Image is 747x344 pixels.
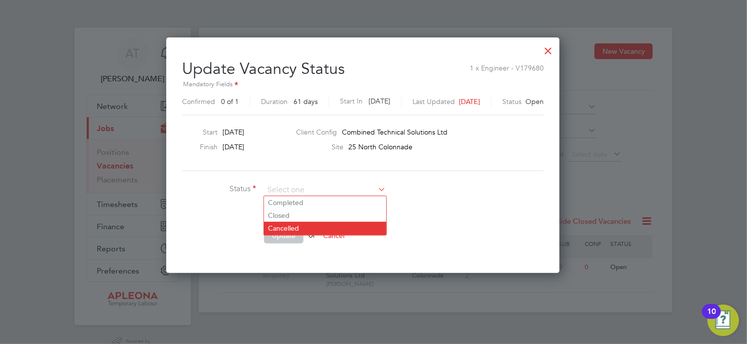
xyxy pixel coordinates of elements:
[412,97,455,106] label: Last Updated
[340,95,363,107] label: Start In
[470,59,544,72] span: 1 x Engineer - V179680
[502,97,522,106] label: Status
[296,142,343,151] label: Site
[223,128,244,137] span: [DATE]
[264,183,386,198] input: Select one
[264,196,386,209] li: Completed
[178,128,218,137] label: Start
[182,228,478,253] li: or
[223,142,244,151] span: [DATE]
[459,97,480,106] span: [DATE]
[264,209,386,222] li: Closed
[221,97,239,106] span: 0 of 1
[182,97,215,106] label: Confirmed
[296,128,337,137] label: Client Config
[178,142,218,151] label: Finish
[182,51,544,111] h2: Update Vacancy Status
[342,128,448,137] span: Combined Technical Solutions Ltd
[264,228,303,243] button: Update
[261,97,288,106] label: Duration
[182,184,256,194] label: Status
[348,142,412,151] span: 25 North Colonnade
[707,311,716,324] div: 10
[369,97,390,105] span: [DATE]
[525,97,544,106] span: Open
[264,222,386,235] li: Cancelled
[315,228,352,243] button: Cancel
[182,79,544,90] div: Mandatory Fields
[294,97,318,106] span: 61 days
[708,305,739,336] button: Open Resource Center, 10 new notifications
